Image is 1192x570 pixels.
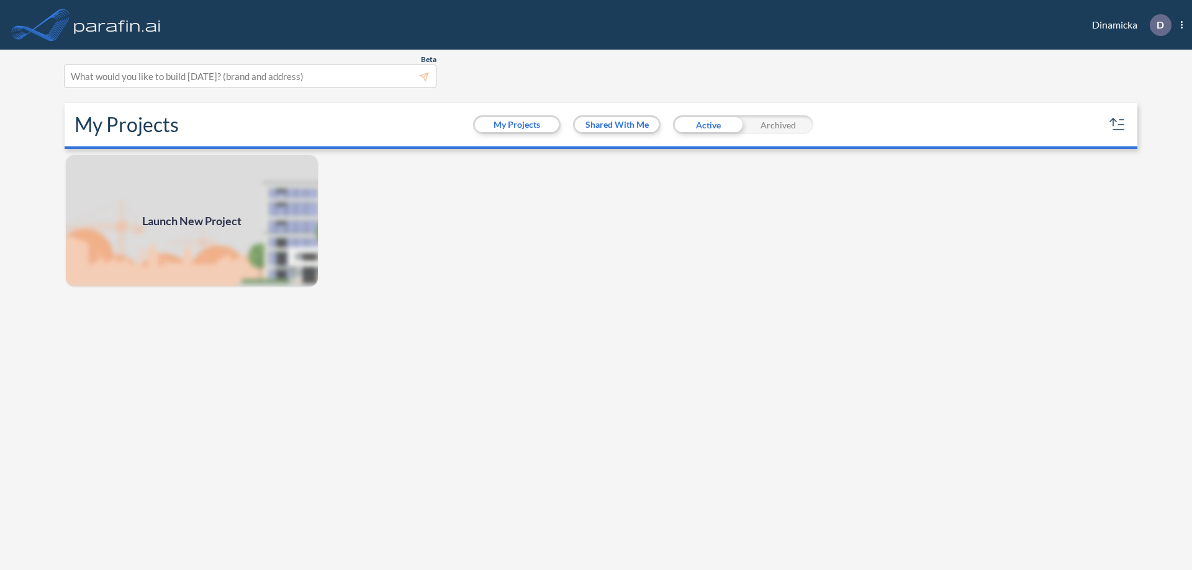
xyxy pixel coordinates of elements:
[1073,14,1183,36] div: Dinamicka
[74,113,179,136] h2: My Projects
[65,154,319,288] a: Launch New Project
[1157,19,1164,30] p: D
[71,12,163,37] img: logo
[65,154,319,288] img: add
[673,115,743,134] div: Active
[575,117,659,132] button: Shared With Me
[421,55,436,65] span: Beta
[475,117,559,132] button: My Projects
[142,213,242,229] span: Launch New Project
[1108,115,1127,135] button: sort
[743,115,813,134] div: Archived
